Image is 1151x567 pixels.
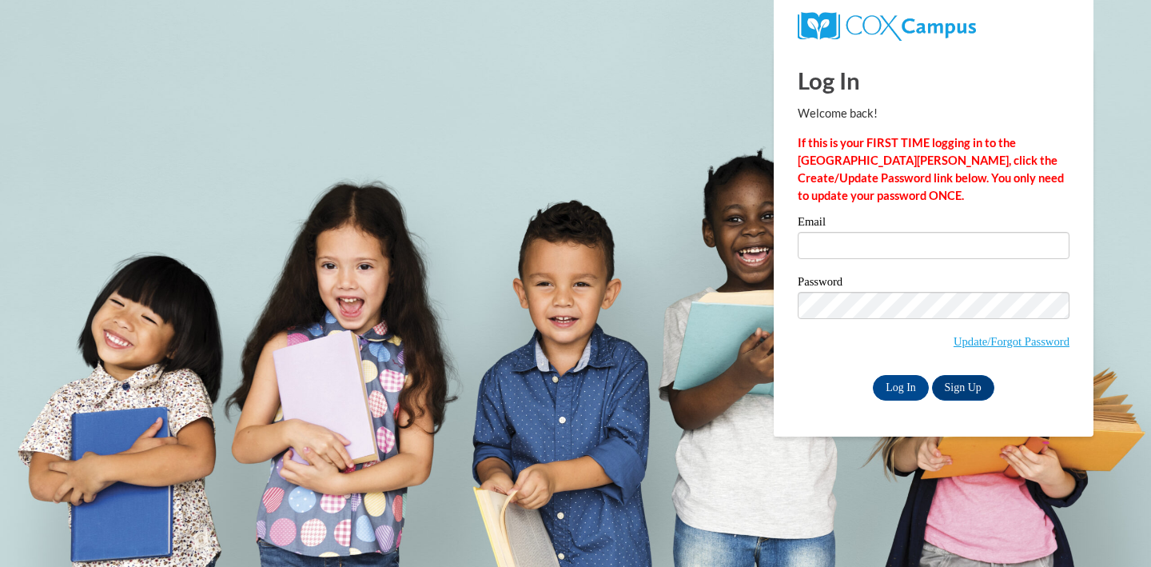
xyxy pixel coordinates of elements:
strong: If this is your FIRST TIME logging in to the [GEOGRAPHIC_DATA][PERSON_NAME], click the Create/Upd... [798,136,1064,202]
a: Sign Up [932,375,994,401]
a: COX Campus [798,18,976,32]
input: Log In [873,375,929,401]
label: Email [798,216,1069,232]
img: COX Campus [798,12,976,41]
p: Welcome back! [798,105,1069,122]
h1: Log In [798,64,1069,97]
label: Password [798,276,1069,292]
a: Update/Forgot Password [954,335,1069,348]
